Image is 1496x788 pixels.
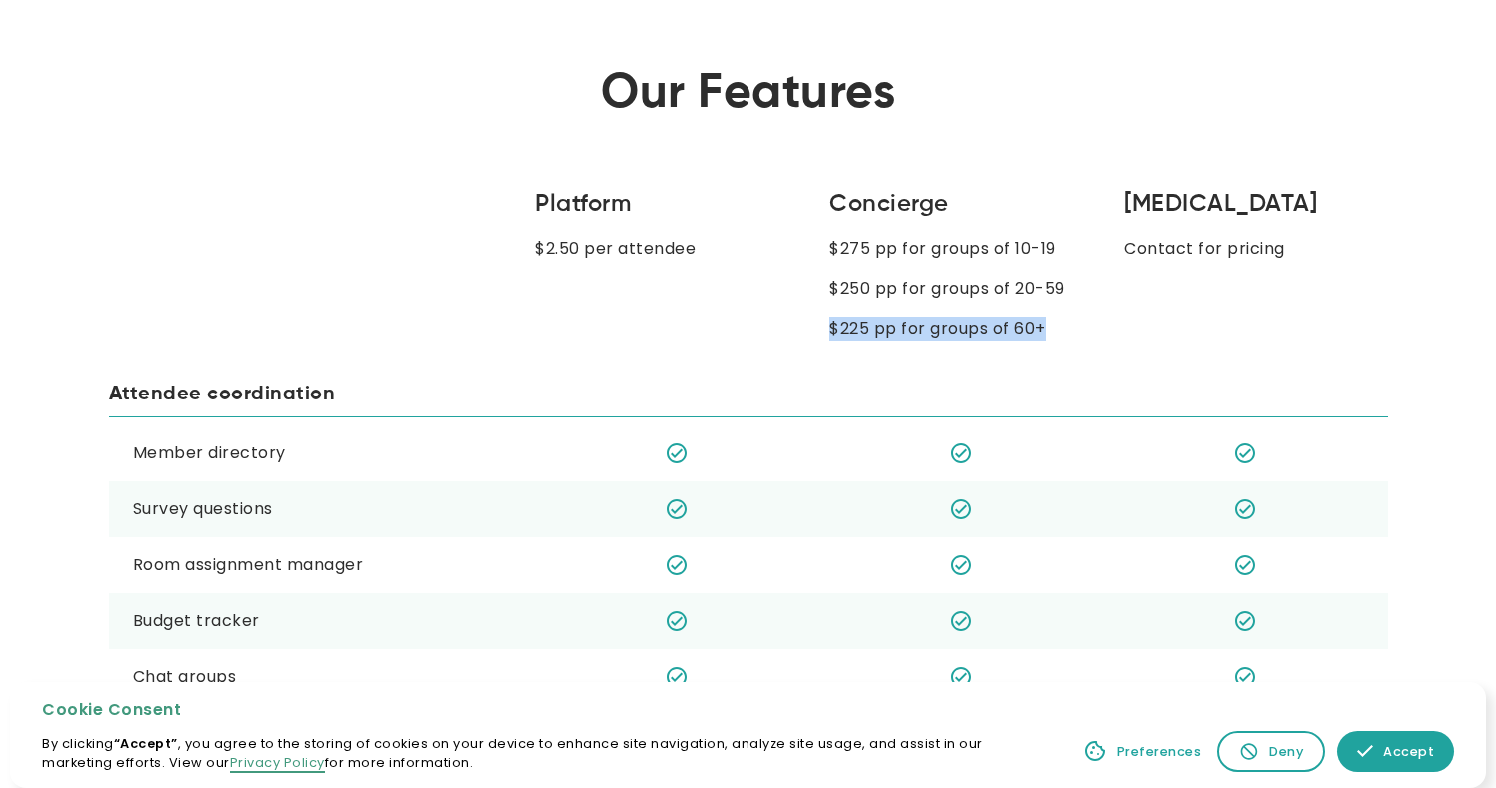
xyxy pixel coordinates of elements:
[133,441,286,465] div: Member directory
[829,317,1092,341] div: $225 pp for groups of 60+
[535,237,797,261] div: $2.50 per attendee
[109,381,1388,408] div: Attendee coordination
[1079,731,1206,772] a: Preferences
[114,735,178,752] strong: “Accept”
[133,665,237,689] div: Chat groups
[42,698,1047,722] div: Cookie Consent
[1217,731,1325,772] a: Deny
[601,66,895,124] h2: Our Features
[1269,742,1303,761] div: Deny
[133,497,273,521] div: Survey questions
[42,734,1047,772] p: By clicking , you agree to the storing of cookies on your device to enhance site navigation, anal...
[1124,188,1387,222] div: [MEDICAL_DATA]
[1124,237,1387,261] div: Contact for pricing
[1383,742,1434,761] div: Accept
[1337,731,1454,772] a: Accept
[535,188,797,222] div: Platform
[829,277,1092,301] div: $250 pp for groups of 20-59
[133,553,364,577] div: Room assignment manager
[230,754,325,773] a: Privacy Policy
[829,188,1092,222] div: Concierge
[829,237,1092,261] div: $275 pp for groups of 10-19
[1117,742,1202,761] div: Preferences
[133,609,260,633] div: Budget tracker
[1357,743,1373,759] img: allow icon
